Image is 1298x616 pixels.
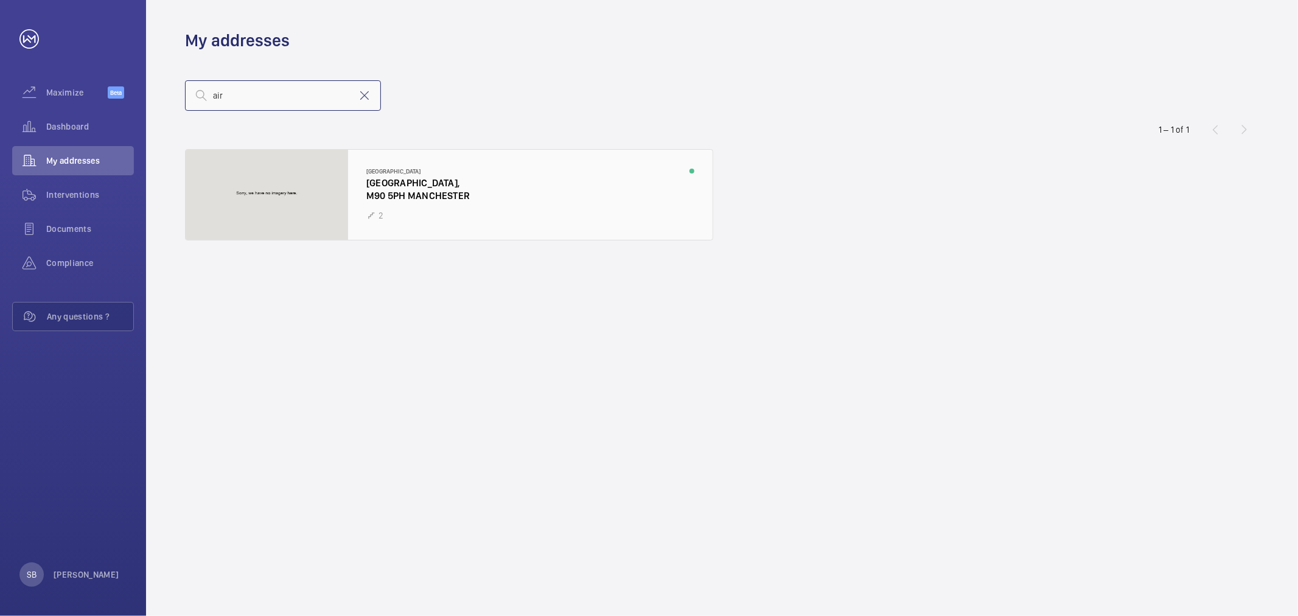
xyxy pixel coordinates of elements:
input: Search by address [185,80,381,111]
p: [PERSON_NAME] [54,569,119,581]
span: Any questions ? [47,310,133,323]
p: SB [27,569,37,581]
span: Compliance [46,257,134,269]
span: Dashboard [46,121,134,133]
span: Maximize [46,86,108,99]
span: Beta [108,86,124,99]
span: Documents [46,223,134,235]
h1: My addresses [185,29,290,52]
span: My addresses [46,155,134,167]
span: Interventions [46,189,134,201]
div: 1 – 1 of 1 [1159,124,1189,136]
